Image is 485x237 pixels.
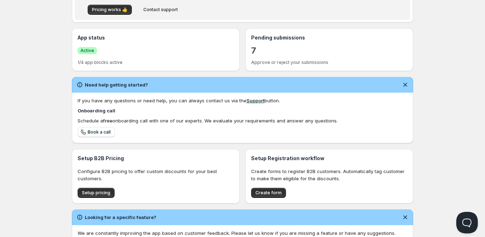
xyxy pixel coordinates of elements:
button: Contact support [139,5,182,15]
span: Active [80,48,94,54]
span: Create form [255,190,282,196]
h2: Looking for a specific feature? [85,214,156,221]
a: Support [246,98,264,103]
p: We are constantly improving the app based on customer feedback. Please let us know if you are mis... [78,229,407,237]
h3: Pending submissions [251,34,407,41]
a: Book a call [78,127,115,137]
button: Pricing works 👍 [88,5,132,15]
p: Approve or reject your submissions [251,60,407,65]
span: Contact support [143,7,178,13]
div: If you have any questions or need help, you can always contact us via the button. [78,97,407,104]
p: Create forms to register B2B customers. Automatically tag customer to make them eligible for the ... [251,168,407,182]
h3: Setup B2B Pricing [78,155,234,162]
h3: App status [78,34,234,41]
span: Book a call [88,129,111,135]
span: Pricing works 👍 [92,7,128,13]
a: SuccessActive [78,47,97,54]
h2: Need help getting started? [85,81,148,88]
p: 1/4 app blocks active [78,60,234,65]
button: Dismiss notification [400,80,410,90]
span: Setup pricing [82,190,110,196]
button: Dismiss notification [400,212,410,222]
iframe: Help Scout Beacon - Open [456,212,478,233]
p: Configure B2B pricing to offer custom discounts for your best customers. [78,168,234,182]
a: 7 [251,45,256,56]
h4: Onboarding call [78,107,407,114]
h3: Setup Registration workflow [251,155,407,162]
div: Schedule a onboarding call with one of our experts. We evaluate your requirements and answer any ... [78,117,407,124]
button: Create form [251,188,286,198]
button: Setup pricing [78,188,115,198]
b: free [103,118,112,124]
